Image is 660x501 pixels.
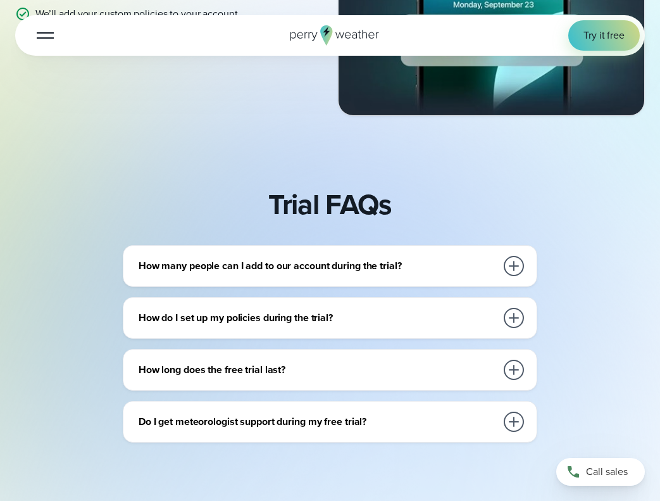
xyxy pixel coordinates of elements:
[583,28,625,43] span: Try it free
[568,20,640,51] a: Try it free
[139,362,496,377] h3: How long does the free trial last?
[556,458,645,486] a: Call sales
[139,414,496,429] h3: Do I get meteorologist support during my free trial?
[139,258,496,274] h3: How many people can I add to our account during the trial?
[268,187,392,221] h2: Trial FAQs
[586,464,628,479] span: Call sales
[35,6,238,22] p: We’ll add your custom policies to your account
[139,310,496,326] h3: How do I set up my policies during the trial?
